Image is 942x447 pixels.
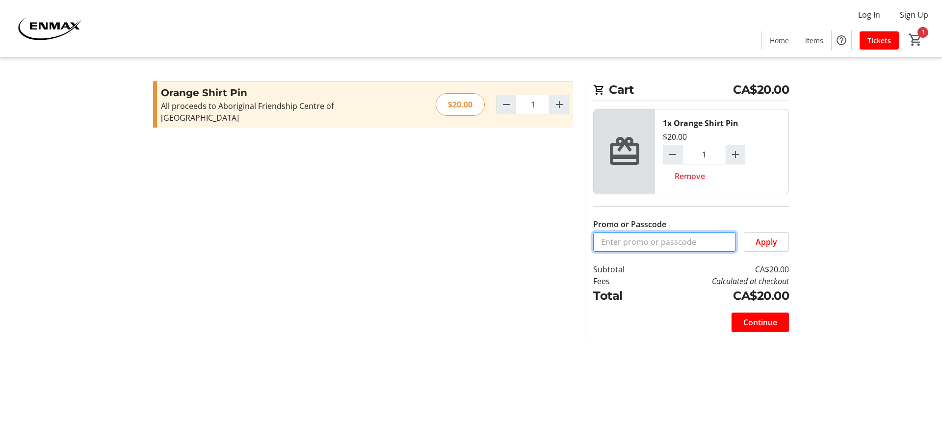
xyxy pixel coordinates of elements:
img: ENMAX 's Logo [6,4,93,53]
div: 1x Orange Shirt Pin [663,117,738,129]
td: Total [593,287,650,305]
span: Tickets [867,35,891,46]
td: CA$20.00 [650,287,789,305]
button: Log In [850,7,888,23]
span: Sign Up [900,9,928,21]
input: Enter promo or passcode [593,232,736,252]
a: Home [762,31,797,50]
input: Orange Shirt Pin Quantity [682,145,726,164]
td: Calculated at checkout [650,275,789,287]
a: Tickets [860,31,899,50]
button: Increment by one [550,95,569,114]
button: Help [832,30,851,50]
label: Promo or Passcode [593,218,666,230]
span: Apply [756,236,777,248]
h2: Cart [593,81,789,101]
button: Increment by one [726,145,745,164]
button: Remove [663,166,717,186]
button: Sign Up [892,7,936,23]
button: Decrement by one [663,145,682,164]
div: $20.00 [436,93,485,116]
input: Orange Shirt Pin Quantity [516,95,550,114]
button: Continue [732,313,789,332]
h3: Orange Shirt Pin [161,85,375,100]
span: CA$20.00 [733,81,789,99]
td: Subtotal [593,263,650,275]
button: Apply [744,232,789,252]
span: Log In [858,9,880,21]
td: CA$20.00 [650,263,789,275]
div: All proceeds to Aboriginal Friendship Centre of [GEOGRAPHIC_DATA] [161,100,375,124]
td: Fees [593,275,650,287]
button: Decrement by one [497,95,516,114]
span: Home [770,35,789,46]
a: Items [797,31,831,50]
span: Continue [743,316,777,328]
span: Items [805,35,823,46]
div: $20.00 [663,131,687,143]
button: Cart [907,31,924,49]
span: Remove [675,170,705,182]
